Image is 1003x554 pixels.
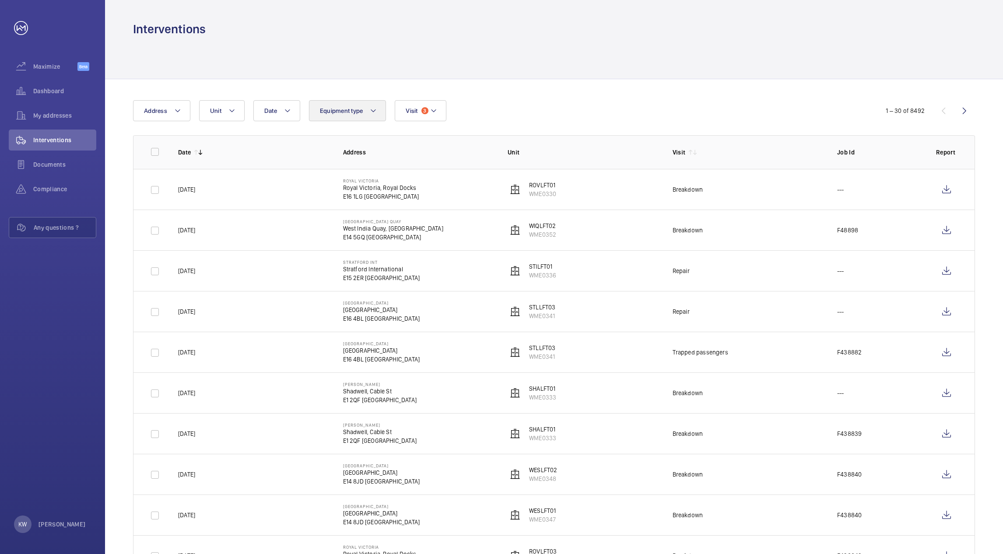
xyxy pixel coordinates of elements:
[264,107,277,114] span: Date
[343,341,420,346] p: [GEOGRAPHIC_DATA]
[529,352,555,361] p: WME0341
[343,422,417,428] p: [PERSON_NAME]
[343,504,420,509] p: [GEOGRAPHIC_DATA]
[529,221,556,230] p: WIQLFT02
[510,510,520,520] img: elevator.svg
[529,515,556,524] p: WME0347
[529,434,556,442] p: WME0333
[343,463,420,468] p: [GEOGRAPHIC_DATA]
[343,273,420,282] p: E15 2ER [GEOGRAPHIC_DATA]
[178,148,191,157] p: Date
[529,506,556,515] p: WESLFT01
[253,100,300,121] button: Date
[178,470,195,479] p: [DATE]
[529,303,555,312] p: STLLFT03
[406,107,417,114] span: Visit
[34,223,96,232] span: Any questions ?
[343,314,420,323] p: E16 4BL [GEOGRAPHIC_DATA]
[837,511,862,519] p: F438840
[343,192,419,201] p: E16 1LG [GEOGRAPHIC_DATA]
[33,160,96,169] span: Documents
[529,262,556,271] p: STILFT01
[673,148,686,157] p: Visit
[529,189,556,198] p: WME0330
[837,348,862,357] p: F438882
[33,136,96,144] span: Interventions
[178,185,195,194] p: [DATE]
[178,429,195,438] p: [DATE]
[673,511,703,519] div: Breakdown
[529,466,557,474] p: WESLFT02
[510,428,520,439] img: elevator.svg
[343,233,443,242] p: E14 5GQ [GEOGRAPHIC_DATA]
[178,266,195,275] p: [DATE]
[510,306,520,317] img: elevator.svg
[529,344,555,352] p: STLLFT03
[673,307,690,316] div: Repair
[837,389,844,397] p: ---
[343,387,417,396] p: Shadwell, Cable St
[837,266,844,275] p: ---
[343,428,417,436] p: Shadwell, Cable St
[144,107,167,114] span: Address
[529,181,556,189] p: ROVLFT01
[343,477,420,486] p: E14 8JD [GEOGRAPHIC_DATA]
[343,183,419,192] p: Royal Victoria, Royal Docks
[837,429,862,438] p: F438839
[837,185,844,194] p: ---
[178,307,195,316] p: [DATE]
[510,266,520,276] img: elevator.svg
[510,225,520,235] img: elevator.svg
[510,347,520,358] img: elevator.svg
[320,107,363,114] span: Equipment type
[673,226,703,235] div: Breakdown
[395,100,446,121] button: Visit3
[510,469,520,480] img: elevator.svg
[178,389,195,397] p: [DATE]
[673,266,690,275] div: Repair
[837,148,922,157] p: Job Id
[343,518,420,526] p: E14 8JD [GEOGRAPHIC_DATA]
[508,148,659,157] p: Unit
[178,511,195,519] p: [DATE]
[210,107,221,114] span: Unit
[529,312,555,320] p: WME0341
[343,259,420,265] p: Stratford int
[529,425,556,434] p: SHALFT01
[837,307,844,316] p: ---
[529,393,556,402] p: WME0333
[510,184,520,195] img: elevator.svg
[199,100,245,121] button: Unit
[673,185,703,194] div: Breakdown
[529,271,556,280] p: WME0336
[343,148,494,157] p: Address
[421,107,428,114] span: 3
[837,470,862,479] p: F438840
[837,226,858,235] p: F48898
[18,520,27,529] p: KW
[673,470,703,479] div: Breakdown
[178,348,195,357] p: [DATE]
[343,300,420,305] p: [GEOGRAPHIC_DATA]
[39,520,86,529] p: [PERSON_NAME]
[343,178,419,183] p: Royal Victoria
[343,382,417,387] p: [PERSON_NAME]
[33,62,77,71] span: Maximize
[133,21,206,37] h1: Interventions
[510,388,520,398] img: elevator.svg
[343,509,420,518] p: [GEOGRAPHIC_DATA]
[936,148,957,157] p: Report
[673,389,703,397] div: Breakdown
[343,219,443,224] p: [GEOGRAPHIC_DATA] Quay
[33,185,96,193] span: Compliance
[33,87,96,95] span: Dashboard
[309,100,386,121] button: Equipment type
[529,230,556,239] p: WME0352
[343,396,417,404] p: E1 2QF [GEOGRAPHIC_DATA]
[33,111,96,120] span: My addresses
[343,265,420,273] p: Stratford International
[133,100,190,121] button: Address
[529,474,557,483] p: WME0348
[343,224,443,233] p: West India Quay, [GEOGRAPHIC_DATA]
[673,429,703,438] div: Breakdown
